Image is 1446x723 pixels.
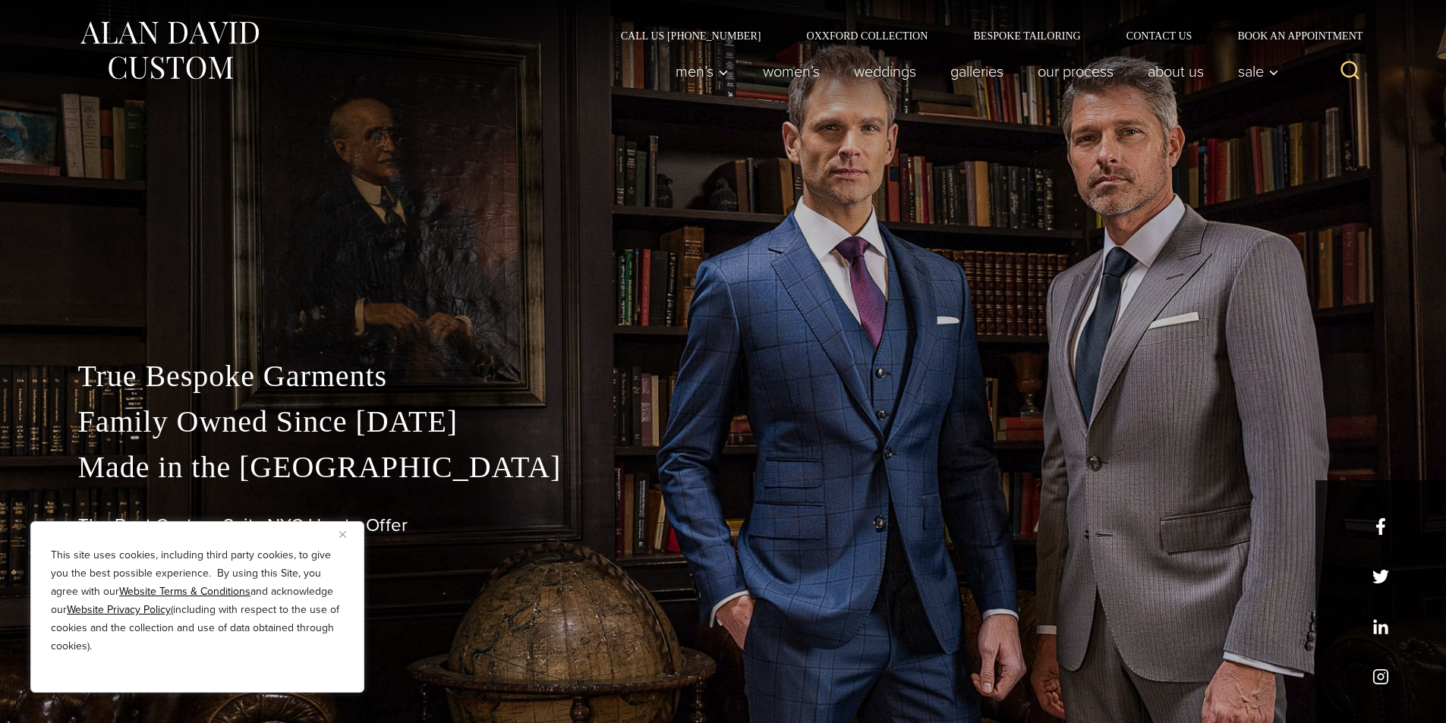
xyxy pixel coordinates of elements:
[67,602,171,618] a: Website Privacy Policy
[1104,30,1215,41] a: Contact Us
[339,525,358,543] button: Close
[933,56,1020,86] a: Galleries
[783,30,950,41] a: Oxxford Collection
[950,30,1103,41] a: Bespoke Tailoring
[658,56,1287,86] nav: Primary Navigation
[78,17,260,84] img: Alan David Custom
[1238,64,1279,79] span: Sale
[598,30,1369,41] nav: Secondary Navigation
[1332,53,1369,90] button: View Search Form
[51,546,344,655] p: This site uses cookies, including third party cookies, to give you the best possible experience. ...
[1130,56,1221,86] a: About Us
[78,354,1369,490] p: True Bespoke Garments Family Owned Since [DATE] Made in the [GEOGRAPHIC_DATA]
[119,583,250,599] a: Website Terms & Conditions
[836,56,933,86] a: weddings
[745,56,836,86] a: Women’s
[339,531,346,538] img: Close
[676,64,729,79] span: Men’s
[598,30,784,41] a: Call Us [PHONE_NUMBER]
[1214,30,1368,41] a: Book an Appointment
[78,514,1369,536] h1: The Best Custom Suits NYC Has to Offer
[1020,56,1130,86] a: Our Process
